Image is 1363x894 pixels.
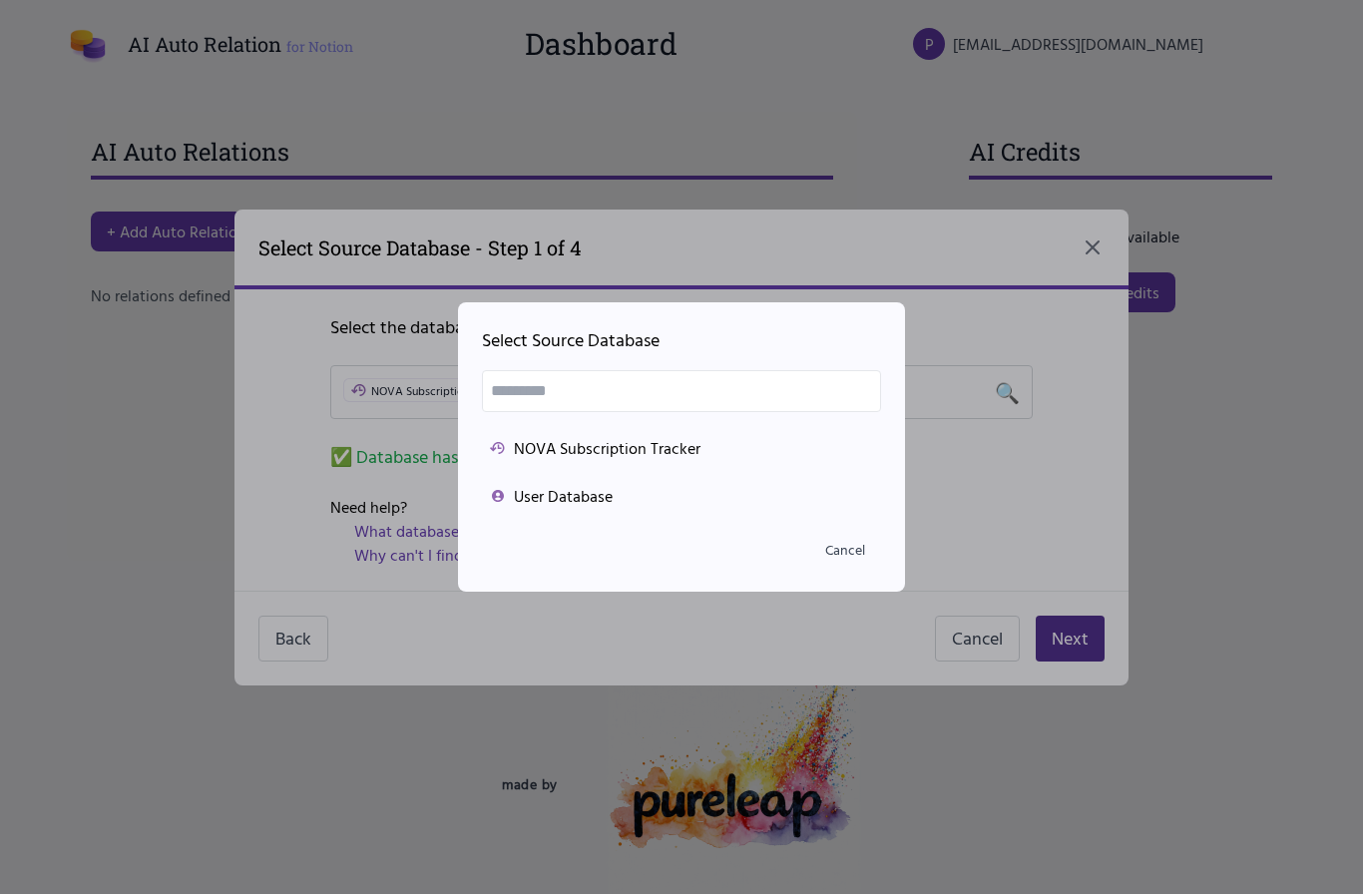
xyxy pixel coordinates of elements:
h2: Select Source Database [482,326,881,354]
img: Icon [490,440,506,456]
div: User Database [490,484,873,508]
div: NOVA Subscription Tracker [490,436,873,460]
button: Cancel [809,532,881,568]
img: Icon [490,488,506,504]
